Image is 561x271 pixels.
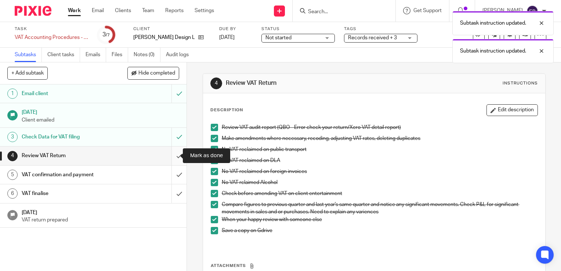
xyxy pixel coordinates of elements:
[210,107,243,113] p: Description
[222,179,538,186] p: No VAT rclaimed Alcohol
[222,135,538,142] p: Make amendments where necessary, recoding, adjusting VAT rates, deleting duplicates
[106,33,110,37] small: /7
[138,71,175,76] span: Hide completed
[15,34,88,41] div: VAT Accounting Procedures - Jan, April, [DATE] & Oct
[7,67,48,79] button: + Add subtask
[211,264,246,268] span: Attachments
[15,34,88,41] div: VAT Accounting Procedures - Jan, April, Jul &amp; Oct
[222,124,538,131] p: Review VAT audit report (QBO - Error check your return/Xero VAT detail report)
[210,77,222,89] div: 4
[22,169,117,180] h1: VAT confirmation and payment
[22,150,117,161] h1: Review VAT Return
[222,168,538,175] p: No VAT reclaimed on foreign invoices
[195,7,214,14] a: Settings
[7,188,18,199] div: 6
[166,48,194,62] a: Audit logs
[265,35,292,40] span: Not started
[22,207,180,216] h1: [DATE]
[486,104,538,116] button: Edit description
[102,30,110,39] div: 3
[7,170,18,180] div: 5
[86,48,106,62] a: Emails
[7,88,18,99] div: 1
[47,48,80,62] a: Client tasks
[68,7,81,14] a: Work
[222,190,538,197] p: Check before amending VAT on client entertainment
[222,216,538,223] p: When your happy review with someone else
[7,132,18,142] div: 3
[165,7,184,14] a: Reports
[22,107,180,116] h1: [DATE]
[142,7,154,14] a: Team
[222,227,538,234] p: Save a copy on Gdrive
[222,201,538,216] p: Compare figures to previous quarter and last year's same quarter and notice any significant movem...
[219,35,235,40] span: [DATE]
[15,48,42,62] a: Subtasks
[503,80,538,86] div: Instructions
[22,88,117,99] h1: Email client
[92,7,104,14] a: Email
[22,188,117,199] h1: VAT finalise
[219,26,252,32] label: Due by
[15,26,88,32] label: Task
[133,26,210,32] label: Client
[460,19,526,27] p: Subtask instruction updated.
[133,34,195,41] p: [PERSON_NAME] Design Ltd.
[460,47,526,55] p: Subtask instruction updated.
[127,67,179,79] button: Hide completed
[22,131,117,142] h1: Check Data for VAT filing
[115,7,131,14] a: Clients
[222,157,538,164] p: No VAT reclaimed on DLA
[526,5,538,17] img: svg%3E
[7,151,18,161] div: 4
[222,146,538,153] p: No VAT reclaimed on public transport
[15,6,51,16] img: Pixie
[22,216,180,224] p: VAT return prepared
[261,26,335,32] label: Status
[22,116,180,124] p: Client emailed
[226,79,390,87] h1: Review VAT Return
[134,48,160,62] a: Notes (0)
[112,48,128,62] a: Files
